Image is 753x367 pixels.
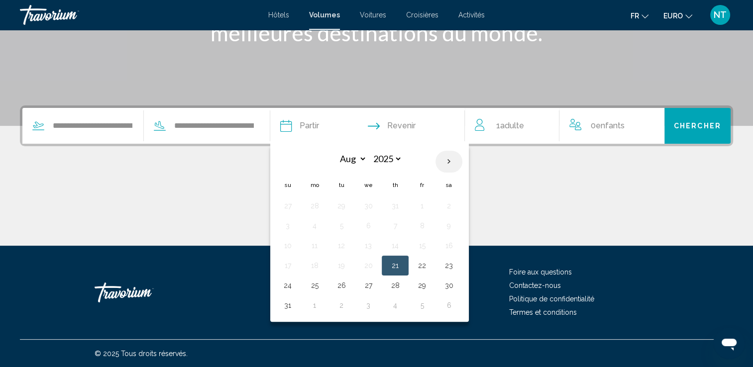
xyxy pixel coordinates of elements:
[595,121,624,130] span: Enfants
[333,298,349,312] button: Day 2
[20,5,258,25] a: Travorium
[414,219,430,233] button: Day 8
[333,219,349,233] button: Day 5
[590,121,595,130] font: 0
[309,11,340,19] a: Volumes
[280,239,296,253] button: Day 10
[280,278,296,292] button: Day 24
[441,278,457,292] button: Day 30
[509,295,594,303] a: Politique de confidentialité
[663,8,692,23] button: Changer de devise
[387,278,403,292] button: Day 28
[414,239,430,253] button: Day 15
[387,119,416,133] span: Revenir
[360,278,376,292] button: Day 27
[406,11,438,19] a: Croisières
[414,298,430,312] button: Day 5
[370,150,402,168] select: Select year
[414,278,430,292] button: Day 29
[713,327,745,359] iframe: Bouton de lancement de la fenêtre de messagerie
[334,150,367,168] select: Select month
[664,108,731,144] button: Chercher
[360,259,376,273] button: Day 20
[280,199,296,213] button: Day 27
[663,12,683,20] span: EURO
[360,298,376,312] button: Day 3
[307,278,323,292] button: Day 25
[333,199,349,213] button: Day 29
[307,239,323,253] button: Day 11
[509,281,561,289] a: Contactez-nous
[280,298,296,312] button: Day 31
[333,278,349,292] button: Day 26
[707,4,733,25] button: Menu utilisateur
[333,259,349,273] button: Day 19
[435,150,462,173] button: Next month
[465,108,664,144] button: Voyageurs : 1 adulte, 0 enfant
[360,239,376,253] button: Day 13
[22,108,731,144] div: Widget de recherche
[500,121,524,130] span: Adulte
[441,219,457,233] button: Day 9
[441,239,457,253] button: Day 16
[95,350,188,358] span: © 2025 Tous droits réservés.
[458,11,485,19] a: Activités
[360,11,386,19] a: Voitures
[360,219,376,233] button: Day 6
[307,219,323,233] button: Day 4
[441,199,457,213] button: Day 2
[307,298,323,312] button: Day 1
[280,219,296,233] button: Day 3
[368,108,416,144] button: Date de retour
[307,259,323,273] button: Day 18
[387,219,403,233] button: Day 7
[441,259,457,273] button: Day 23
[280,259,296,273] button: Day 17
[387,259,403,273] button: Day 21
[360,199,376,213] button: Day 30
[674,122,721,130] span: Chercher
[387,199,403,213] button: Day 31
[509,268,572,276] a: Foire aux questions
[95,277,194,307] a: Travorium
[509,308,577,316] a: Termes et conditions
[414,259,430,273] button: Day 22
[631,8,648,23] button: Changer la langue
[387,239,403,253] button: Day 14
[268,11,289,19] a: Hôtels
[631,12,639,20] span: Fr
[307,199,323,213] button: Day 28
[280,108,319,144] button: Date de départ
[441,298,457,312] button: Day 6
[414,199,430,213] button: Day 1
[387,298,403,312] button: Day 4
[333,239,349,253] button: Day 12
[714,10,727,20] span: NT
[496,121,500,130] font: 1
